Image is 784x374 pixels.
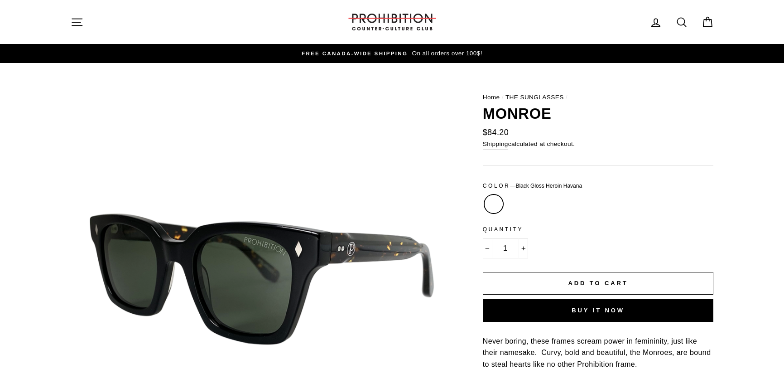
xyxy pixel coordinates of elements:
[483,238,528,258] input: quantity
[483,335,714,370] p: Never boring, these frames scream power in femininity, just like their namesake. Curvy, bold and ...
[483,272,714,295] button: Add to cart
[73,49,712,58] a: FREE CANADA-WIDE SHIPPING On all orders over 100$!
[483,92,714,102] nav: breadcrumbs
[302,51,408,56] span: FREE CANADA-WIDE SHIPPING
[483,128,509,137] span: $84.20
[483,139,714,150] small: calculated at checkout.
[485,195,503,213] label: Black Gloss Heroin Havana
[483,139,508,150] a: Shipping
[515,183,582,189] span: Black Gloss Heroin Havana
[519,238,528,258] button: Increase item quantity by one
[483,225,714,234] label: Quantity
[566,94,568,101] span: /
[347,14,438,30] img: PROHIBITION COUNTER-CULTURE CLUB
[409,50,482,57] span: On all orders over 100$!
[483,94,500,101] a: Home
[483,238,492,258] button: Reduce item quantity by one
[505,94,564,101] a: THE SUNGLASSES
[483,107,714,121] h1: MONROE
[502,94,504,101] span: /
[568,280,628,287] span: Add to cart
[483,182,714,190] label: Color
[510,183,582,189] span: —
[483,299,714,322] button: Buy it now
